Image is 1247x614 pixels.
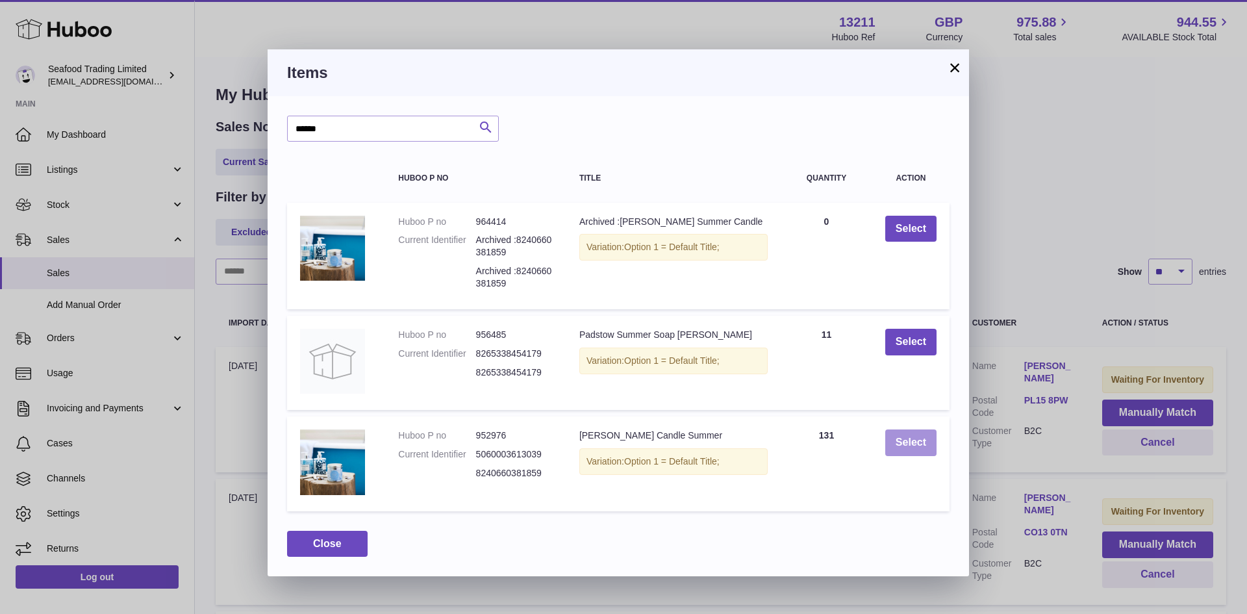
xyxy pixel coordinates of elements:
dd: 5060003613039 [476,448,553,461]
dd: 8265338454179 [476,366,553,379]
td: 0 [781,203,872,309]
button: Close [287,531,368,557]
button: Select [885,329,937,355]
dt: Huboo P no [398,329,475,341]
th: Quantity [781,161,872,196]
dd: 8240660381859 [476,467,553,480]
dd: 8265338454179 [476,348,553,360]
button: Select [885,216,937,242]
th: Action [872,161,950,196]
dt: Current Identifier [398,448,475,461]
th: Title [566,161,781,196]
img: Padstow Summer Soap Jill Stein [300,329,365,394]
div: Variation: [579,348,768,374]
dd: 964414 [476,216,553,228]
dd: 956485 [476,329,553,341]
span: Option 1 = Default Title; [624,456,720,467]
div: Archived :[PERSON_NAME] Summer Candle [579,216,768,228]
th: Huboo P no [385,161,566,196]
dd: 952976 [476,429,553,442]
dt: Current Identifier [398,348,475,360]
dt: Current Identifier [398,234,475,259]
button: × [947,60,963,75]
span: Close [313,538,342,549]
dt: Huboo P no [398,429,475,442]
span: Option 1 = Default Title; [624,355,720,366]
img: Archived :Jill Stein Padstow Summer Candle [300,216,365,281]
td: 11 [781,316,872,410]
dd: Archived :8240660381859 [476,265,553,290]
dd: Archived :8240660381859 [476,234,553,259]
div: [PERSON_NAME] Candle Summer [579,429,768,442]
td: 131 [781,416,872,511]
h3: Items [287,62,950,83]
img: Jill Stein Candle Summer [300,429,365,495]
div: Variation: [579,234,768,261]
div: Variation: [579,448,768,475]
button: Select [885,429,937,456]
span: Option 1 = Default Title; [624,242,720,252]
div: Padstow Summer Soap [PERSON_NAME] [579,329,768,341]
dt: Huboo P no [398,216,475,228]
